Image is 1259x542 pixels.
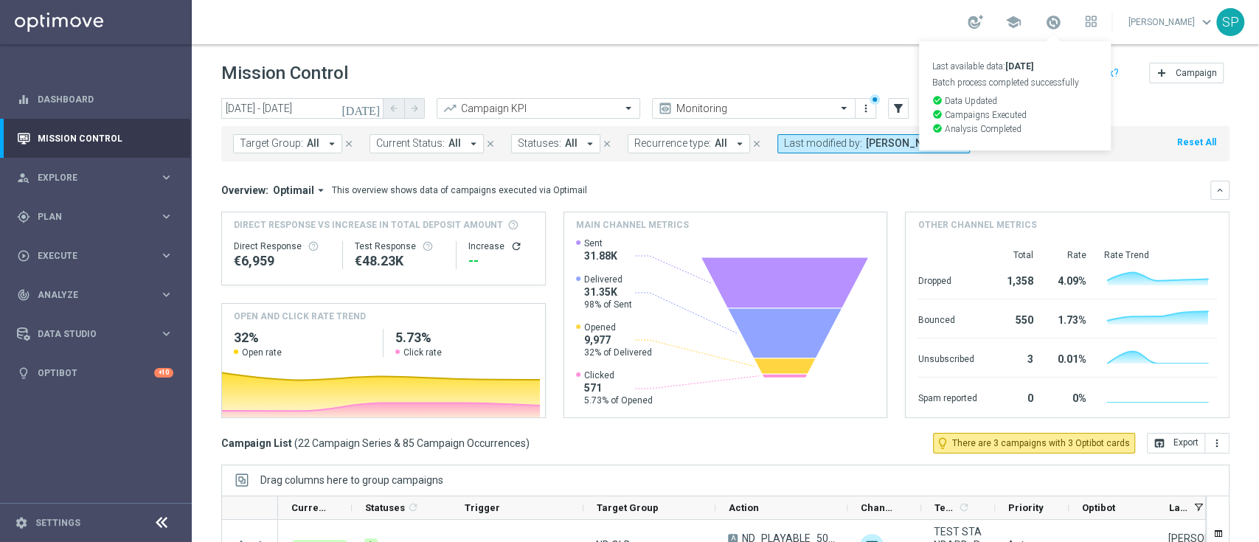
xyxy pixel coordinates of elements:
h3: Overview: [221,184,268,197]
button: gps_fixed Plan keyboard_arrow_right [16,211,174,223]
span: Clicked [584,369,653,381]
span: All [448,137,461,150]
div: Total [994,249,1033,261]
h3: Campaign List [221,437,530,450]
span: 5.73% of Opened [584,395,653,406]
i: close [602,139,612,149]
button: add Campaign [1149,63,1224,83]
span: 32% of Delivered [584,347,652,358]
span: Drag columns here to group campaigns [260,474,443,486]
span: Current Status: [376,137,445,150]
span: Data Studio [38,330,159,338]
span: Calculate column [956,499,970,515]
span: All [565,137,578,150]
span: All [307,137,319,150]
i: check_circle [932,123,943,133]
button: track_changes Analyze keyboard_arrow_right [16,289,174,301]
span: 98% of Sent [584,299,632,310]
div: 0 [994,385,1033,409]
button: close [600,136,614,152]
span: Opened [584,322,652,333]
a: [PERSON_NAME]keyboard_arrow_down [1127,11,1216,33]
button: refresh [510,240,522,252]
div: SP [1216,8,1244,36]
button: lightbulb Optibot +10 [16,367,174,379]
button: Target Group: All arrow_drop_down [233,134,342,153]
i: arrow_drop_down [325,137,339,150]
h4: Main channel metrics [576,218,689,232]
span: Sent [584,237,617,249]
i: keyboard_arrow_right [159,170,173,184]
div: Mission Control [17,119,173,158]
div: Analyze [17,288,159,302]
div: Dropped [918,268,977,291]
span: Action [729,502,759,513]
i: open_in_browser [1154,437,1165,449]
button: close [342,136,355,152]
span: ) [526,437,530,450]
button: person_search Explore keyboard_arrow_right [16,172,174,184]
strong: [DATE] [1005,61,1033,72]
i: check_circle [932,95,943,105]
span: Channel [861,502,896,513]
i: check_circle [932,109,943,119]
button: close [484,136,497,152]
button: Data Studio keyboard_arrow_right [16,328,174,340]
p: Batch process completed successfully [932,78,1097,87]
div: 0.01% [1050,346,1086,369]
div: Increase [468,240,533,252]
span: Target Group: [240,137,303,150]
div: Unsubscribed [918,346,977,369]
div: equalizer Dashboard [16,94,174,105]
span: Current Status [291,502,327,513]
span: Calculate column [405,499,419,515]
span: Last Modified By [1169,502,1188,513]
button: Statuses: All arrow_drop_down [511,134,600,153]
a: Optibot [38,353,154,392]
i: close [344,139,354,149]
a: Last available data:[DATE] Batch process completed successfully check_circle Data Updated check_c... [1044,11,1063,35]
span: Delivered [584,274,632,285]
button: play_circle_outline Execute keyboard_arrow_right [16,250,174,262]
span: All [715,137,727,150]
div: Plan [17,210,159,223]
span: Explore [38,173,159,182]
div: Mission Control [16,133,174,145]
i: refresh [407,501,419,513]
p: Data Updated [932,95,1094,105]
i: gps_fixed [17,210,30,223]
div: -- [468,252,533,270]
span: Open rate [242,347,282,358]
div: 4.09% [1050,268,1086,291]
button: Recurrence type: All arrow_drop_down [628,134,750,153]
span: [PERSON_NAME] [866,137,947,150]
span: There are 3 campaigns with 3 Optibot cards [952,437,1130,450]
div: €6,959 [234,252,330,270]
span: Trigger [465,502,500,513]
i: arrow_back [389,103,399,114]
span: Statuses: [518,137,561,150]
div: Rate [1050,249,1086,261]
div: Dashboard [17,80,173,119]
i: preview [658,101,673,116]
span: Campaign [1176,68,1217,78]
div: Explore [17,171,159,184]
i: lightbulb [17,366,30,380]
i: close [485,139,496,149]
i: arrow_drop_down [583,137,597,150]
div: Row Groups [260,474,443,486]
button: more_vert [859,100,873,117]
i: keyboard_arrow_right [159,249,173,263]
div: Data Studio [17,327,159,341]
span: 571 [584,381,653,395]
span: school [1005,14,1022,30]
div: Spam reported [918,385,977,409]
button: Last modified by: [PERSON_NAME] arrow_drop_down [777,134,970,153]
i: keyboard_arrow_right [159,327,173,341]
div: Execute [17,249,159,263]
div: This overview shows data of campaigns executed via Optimail [332,184,587,197]
i: [DATE] [341,102,381,115]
